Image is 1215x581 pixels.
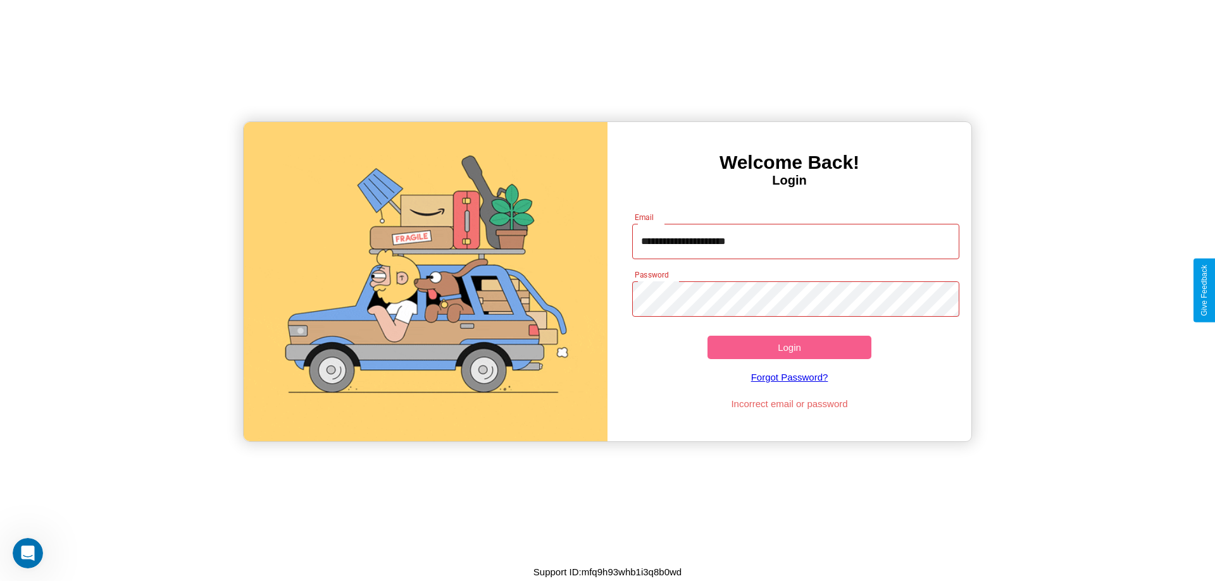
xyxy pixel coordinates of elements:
[13,538,43,568] iframe: Intercom live chat
[707,336,871,359] button: Login
[607,152,971,173] h3: Welcome Back!
[626,359,954,395] a: Forgot Password?
[607,173,971,188] h4: Login
[635,269,668,280] label: Password
[635,212,654,223] label: Email
[626,395,954,412] p: Incorrect email or password
[244,122,607,441] img: gif
[533,563,682,580] p: Support ID: mfq9h93whb1i3q8b0wd
[1200,265,1209,316] div: Give Feedback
